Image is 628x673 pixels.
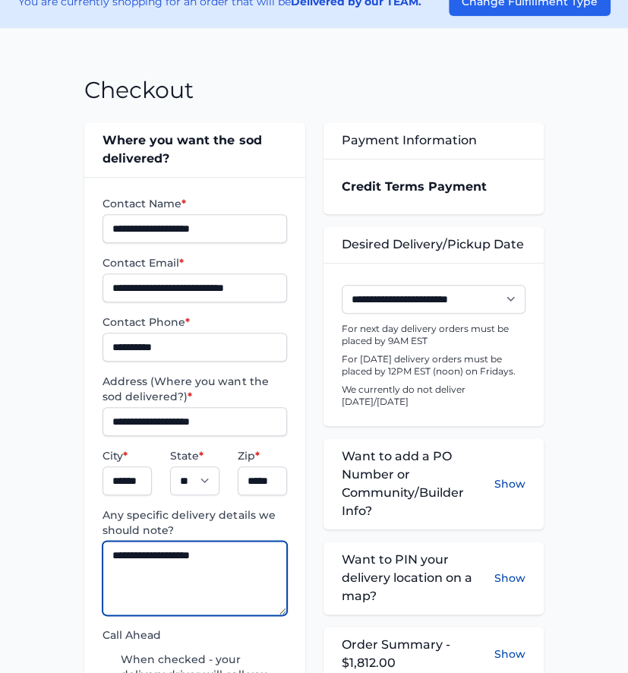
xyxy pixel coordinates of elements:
[84,77,194,104] h1: Checkout
[494,551,525,605] button: Show
[323,122,544,159] div: Payment Information
[342,384,525,408] p: We currently do not deliver [DATE]/[DATE]
[103,448,152,463] label: City
[342,179,487,194] strong: Credit Terms Payment
[103,507,286,538] label: Any specific delivery details we should note?
[323,226,544,263] div: Desired Delivery/Pickup Date
[342,447,494,520] span: Want to add a PO Number or Community/Builder Info?
[494,447,525,520] button: Show
[494,646,525,662] button: Show
[103,627,286,643] label: Call Ahead
[103,255,286,270] label: Contact Email
[170,448,219,463] label: State
[342,636,494,672] span: Order Summary - $1,812.00
[103,314,286,330] label: Contact Phone
[103,374,286,404] label: Address (Where you want the sod delivered?)
[342,551,494,605] span: Want to PIN your delivery location on a map?
[342,323,525,347] p: For next day delivery orders must be placed by 9AM EST
[84,122,305,177] div: Where you want the sod delivered?
[238,448,287,463] label: Zip
[103,196,286,211] label: Contact Name
[342,353,525,378] p: For [DATE] delivery orders must be placed by 12PM EST (noon) on Fridays.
